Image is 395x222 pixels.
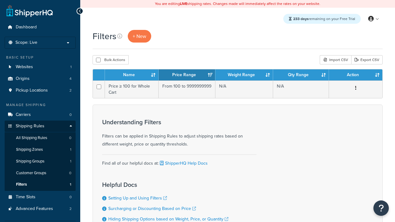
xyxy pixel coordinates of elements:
li: Origins [5,73,76,84]
span: 2 [69,206,72,212]
a: Surcharging or Discounting Based on Price [108,205,196,212]
li: Shipping Groups [5,156,76,167]
a: Advanced Features 2 [5,203,76,215]
span: + New [133,33,146,40]
span: Pickup Locations [16,88,48,93]
div: remaining on your Free Trial [283,14,361,24]
li: Advanced Features [5,203,76,215]
a: Time Slots 0 [5,191,76,203]
a: Dashboard [5,22,76,33]
th: Price Range: activate to sort column ascending [159,69,215,80]
div: Basic Setup [5,55,76,60]
th: Qty Range: activate to sort column ascending [273,69,329,80]
li: All Shipping Rules [5,132,76,144]
a: ShipperHQ Home [6,5,53,17]
li: Shipping Rules [5,121,76,191]
span: 0 [69,112,72,117]
h1: Filters [93,30,116,42]
a: Shipping Rules [5,121,76,132]
div: Manage Shipping [5,102,76,108]
a: Filters 1 [5,179,76,190]
span: Scope: Live [15,40,37,45]
span: 1 [70,159,71,164]
span: 0 [69,195,72,200]
span: Dashboard [16,25,37,30]
span: Advanced Features [16,206,53,212]
a: Customer Groups 0 [5,167,76,179]
div: Import CSV [320,55,351,64]
span: 1 [70,147,71,152]
span: 1 [70,64,72,70]
a: Setting Up and Using Filters [108,195,167,201]
a: + New [128,30,151,43]
span: Websites [16,64,33,70]
li: Customer Groups [5,167,76,179]
span: Customer Groups [16,171,46,176]
button: Open Resource Center [373,200,389,216]
b: LIVE [180,1,187,6]
div: Filters can be applied in Shipping Rules to adjust shipping rates based on different weight, pric... [102,119,256,148]
li: Carriers [5,109,76,121]
a: Origins 4 [5,73,76,84]
a: ShipperHQ Help Docs [159,160,208,166]
strong: 233 days [293,16,309,22]
li: Time Slots [5,191,76,203]
th: Name: activate to sort column ascending [105,69,159,80]
a: Pickup Locations 2 [5,85,76,96]
td: From 100 to 9999999999 [159,80,215,98]
a: Export CSV [351,55,383,64]
span: All Shipping Rules [16,135,47,141]
th: Weight Range: activate to sort column ascending [215,69,273,80]
td: N/A [273,80,329,98]
td: Price ≥ 100 for Whole Cart [105,80,159,98]
td: N/A [215,80,273,98]
span: Origins [16,76,30,81]
span: Shipping Rules [16,124,44,129]
span: Shipping Groups [16,159,44,164]
span: 0 [69,135,71,141]
li: Pickup Locations [5,85,76,96]
th: Action: activate to sort column ascending [329,69,382,80]
span: 4 [69,76,72,81]
span: Time Slots [16,195,35,200]
li: Shipping Zones [5,144,76,155]
span: 2 [69,88,72,93]
span: Carriers [16,112,31,117]
li: Filters [5,179,76,190]
span: 0 [69,171,71,176]
span: 1 [70,182,71,187]
button: Bulk Actions [93,55,129,64]
a: Shipping Zones 1 [5,144,76,155]
a: All Shipping Rules 0 [5,132,76,144]
h3: Helpful Docs [102,181,228,188]
span: Filters [16,182,27,187]
a: Carriers 0 [5,109,76,121]
span: Shipping Zones [16,147,43,152]
li: Websites [5,61,76,73]
div: Find all of our helpful docs at: [102,154,256,167]
a: Shipping Groups 1 [5,156,76,167]
a: Websites 1 [5,61,76,73]
h3: Understanding Filters [102,119,256,125]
